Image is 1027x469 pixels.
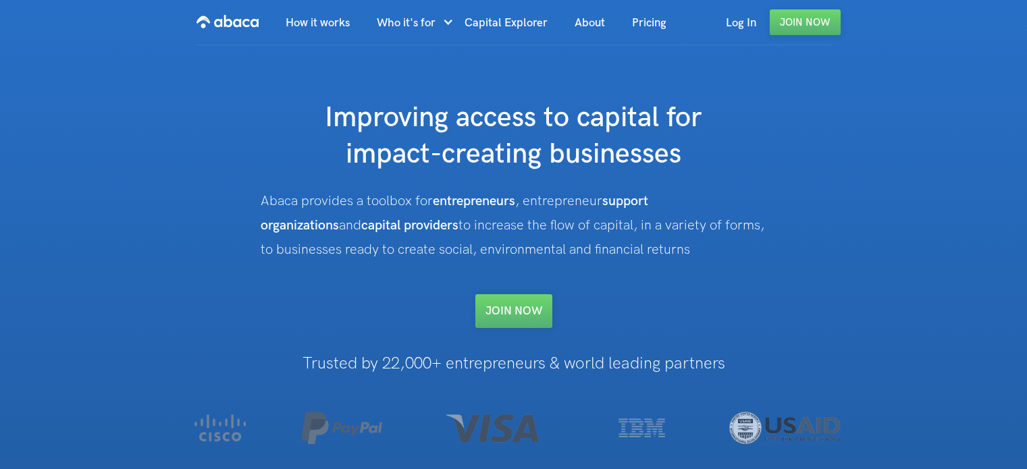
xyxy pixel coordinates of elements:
[244,100,784,173] h1: Improving access to capital for impact-creating businesses
[770,9,841,35] a: Join Now
[196,11,259,32] img: Abaca logo
[361,217,458,233] strong: capital providers
[154,355,873,373] h1: Trusted by 22,000+ entrepreneurs & world leading partners
[261,189,767,262] div: Abaca provides a toolbox for , entrepreneur and to increase the flow of capital, in a variety of ...
[475,294,552,328] a: Join NOW
[433,193,515,209] strong: entrepreneurs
